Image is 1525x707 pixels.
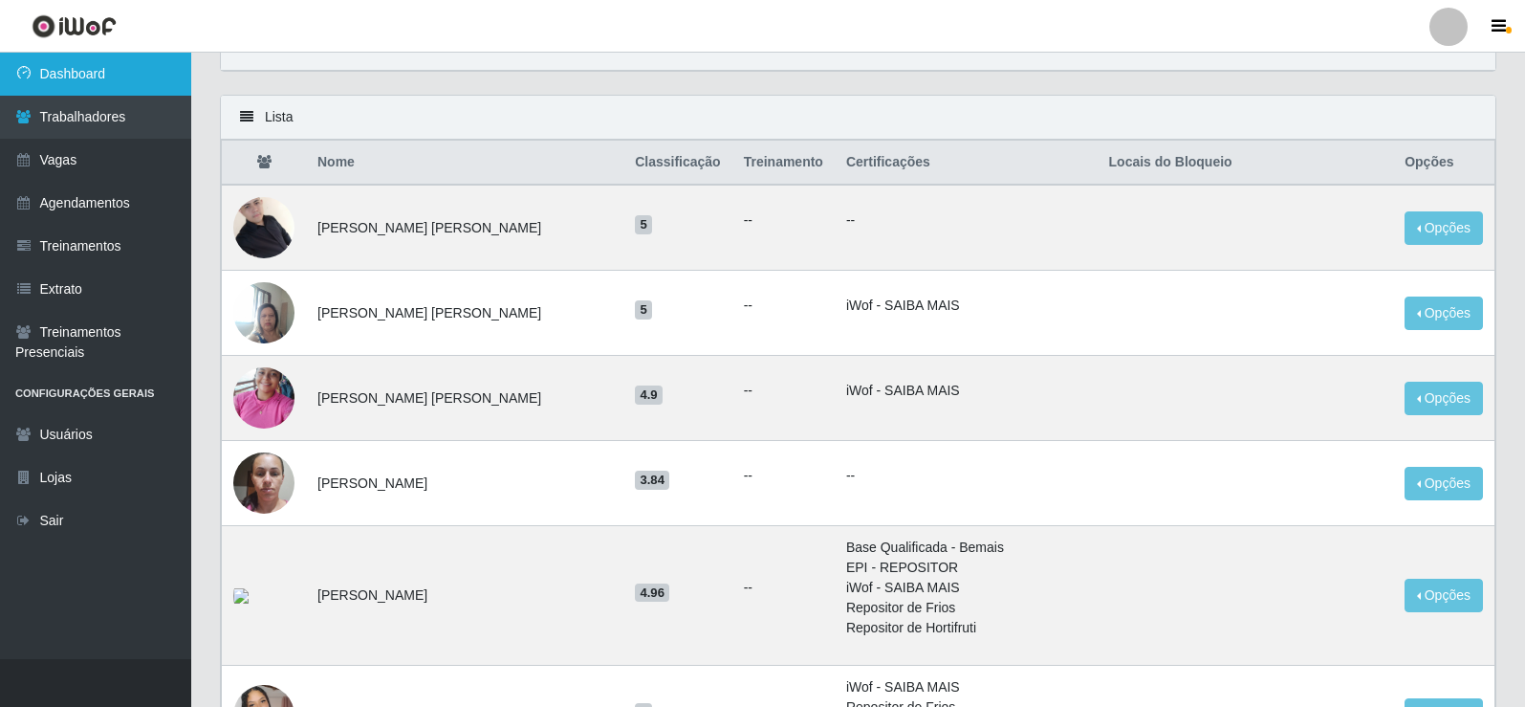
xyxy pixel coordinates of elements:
img: 1731799880470.jpeg [233,453,294,514]
li: iWof - SAIBA MAIS [846,381,1086,401]
td: [PERSON_NAME] [PERSON_NAME] [306,356,623,441]
li: iWof - SAIBA MAIS [846,578,1086,598]
ul: -- [744,381,823,401]
li: Repositor de Hortifruti [846,618,1086,638]
li: Base Qualificada - Bemais [846,538,1086,558]
span: 4.9 [635,386,663,405]
button: Opções [1405,382,1483,415]
ul: -- [744,466,823,486]
span: 5 [635,300,652,320]
button: Opções [1405,297,1483,330]
span: 4.96 [635,584,669,603]
th: Nome [306,141,623,186]
img: 1683766048576.jpeg [233,187,294,268]
li: EPI - REPOSITOR [846,558,1086,578]
p: -- [846,210,1086,231]
img: 1730561451253.jpeg [233,272,294,353]
button: Opções [1405,211,1483,245]
td: [PERSON_NAME] [306,526,623,666]
button: Opções [1405,467,1483,500]
th: Certificações [835,141,1098,186]
img: CoreUI Logo [32,14,117,38]
ul: -- [744,210,823,231]
td: [PERSON_NAME] [306,441,623,526]
div: Lista [221,96,1495,140]
ul: -- [744,296,823,316]
th: Locais do Bloqueio [1098,141,1394,186]
li: iWof - SAIBA MAIS [846,677,1086,697]
img: 1723823452841.jpeg [233,588,294,604]
p: -- [846,466,1086,486]
li: Repositor de Frios [846,598,1086,618]
th: Classificação [623,141,732,186]
li: iWof - SAIBA MAIS [846,296,1086,316]
ul: -- [744,578,823,598]
td: [PERSON_NAME] [PERSON_NAME] [306,271,623,356]
td: [PERSON_NAME] [PERSON_NAME] [306,185,623,271]
th: Treinamento [732,141,835,186]
span: 3.84 [635,471,669,490]
button: Opções [1405,579,1483,612]
span: 5 [635,215,652,234]
img: 1749226473833.jpeg [233,357,294,438]
th: Opções [1393,141,1494,186]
